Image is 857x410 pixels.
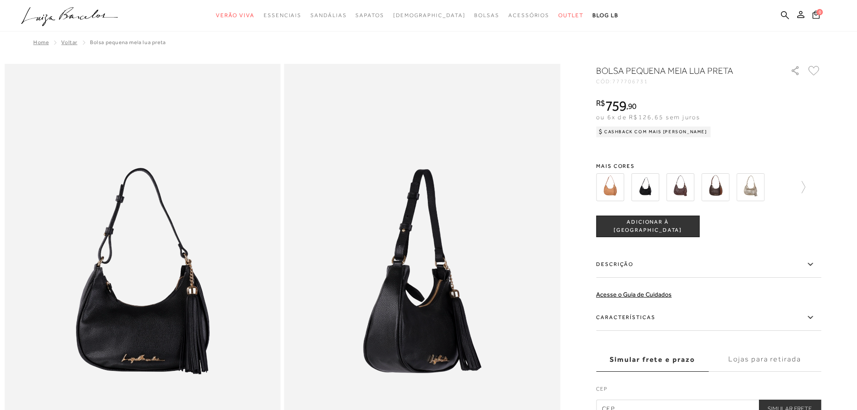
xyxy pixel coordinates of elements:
[626,102,637,110] i: ,
[628,101,637,111] span: 90
[666,173,694,201] img: BOLSA BAGUETE MEIA LUA EM COURO VERNIZ CAFÉ PEQUENA
[355,12,384,18] span: Sapatos
[596,291,672,298] a: Acesse o Guia de Cuidados
[612,78,648,85] span: 777706731
[596,126,711,137] div: Cashback com Mais [PERSON_NAME]
[596,64,765,77] h1: BOLSA PEQUENA MEIA LUA PRETA
[558,7,583,24] a: noSubCategoriesText
[592,12,619,18] span: BLOG LB
[631,173,659,201] img: BOLSA BAGUETE MEIA LUA EM COURO PRETO PEQUENA
[508,7,549,24] a: noSubCategoriesText
[597,218,699,234] span: ADICIONAR À [GEOGRAPHIC_DATA]
[596,305,821,331] label: Características
[736,173,764,201] img: BOLSA PEQUENA MEIA LUA DOURADA
[596,79,776,84] div: CÓD:
[596,113,700,121] span: ou 6x de R$126,65 sem juros
[216,12,255,18] span: Verão Viva
[474,7,499,24] a: noSubCategoriesText
[596,99,605,107] i: R$
[701,173,729,201] img: BOLSA PEQUENA MEIA LUA CARAMELO
[596,347,709,372] label: Simular frete e prazo
[596,173,624,201] img: BOLSA BAGUETE MEIA LUA EM COURO CARAMELO PEQUENA
[596,216,700,237] button: ADICIONAR À [GEOGRAPHIC_DATA]
[90,39,166,45] span: BOLSA PEQUENA MEIA LUA PRETA
[605,98,626,114] span: 759
[33,39,49,45] a: Home
[508,12,549,18] span: Acessórios
[393,7,466,24] a: noSubCategoriesText
[310,7,346,24] a: noSubCategoriesText
[596,252,821,278] label: Descrição
[310,12,346,18] span: Sandálias
[709,347,821,372] label: Lojas para retirada
[592,7,619,24] a: BLOG LB
[558,12,583,18] span: Outlet
[474,12,499,18] span: Bolsas
[393,12,466,18] span: [DEMOGRAPHIC_DATA]
[61,39,77,45] a: Voltar
[596,163,821,169] span: Mais cores
[355,7,384,24] a: noSubCategoriesText
[216,7,255,24] a: noSubCategoriesText
[264,12,301,18] span: Essenciais
[817,9,823,15] span: 0
[264,7,301,24] a: noSubCategoriesText
[596,385,821,397] label: CEP
[810,10,822,22] button: 0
